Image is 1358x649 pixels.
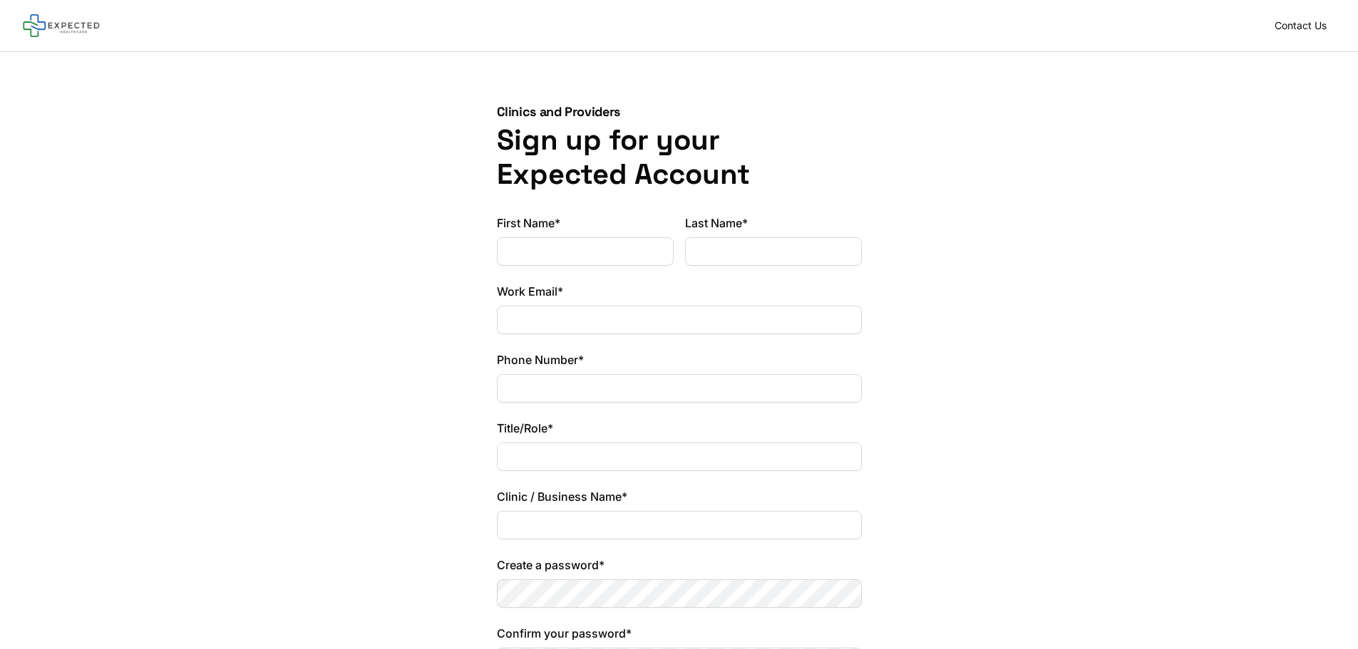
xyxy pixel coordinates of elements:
label: Last Name* [685,214,862,232]
a: Contact Us [1266,16,1335,36]
p: Clinics and Providers [497,103,862,120]
label: Create a password* [497,556,862,573]
label: Work Email* [497,283,862,300]
h1: Sign up for your Expected Account [497,123,862,192]
label: Title/Role* [497,420,862,437]
label: Confirm your password* [497,625,862,642]
label: Clinic / Business Name* [497,488,862,505]
label: Phone Number* [497,351,862,368]
label: First Name* [497,214,674,232]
